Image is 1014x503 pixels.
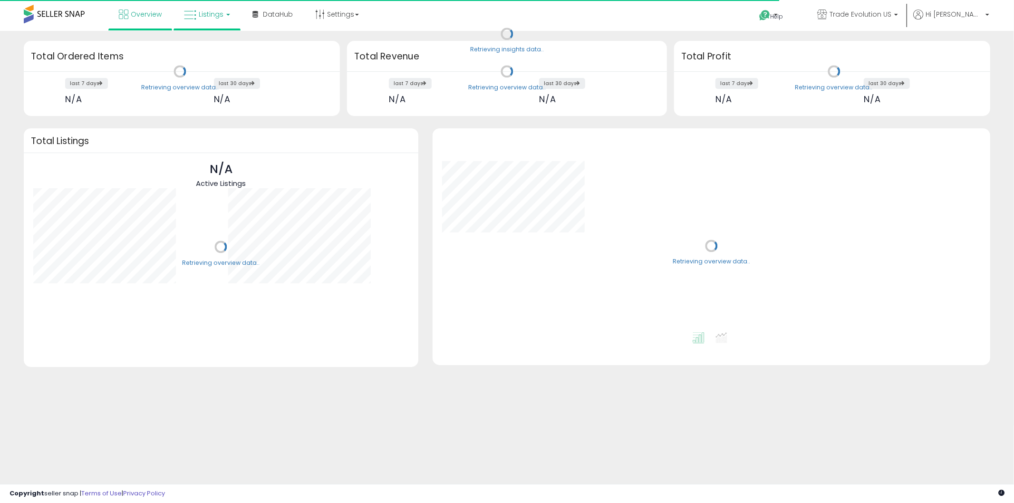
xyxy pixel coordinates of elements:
div: Retrieving overview data.. [182,259,260,267]
span: Hi [PERSON_NAME] [926,10,983,19]
a: Help [752,2,802,31]
div: Retrieving overview data.. [795,83,873,92]
div: Retrieving overview data.. [673,258,750,266]
span: Listings [199,10,223,19]
i: Get Help [759,10,771,21]
a: Hi [PERSON_NAME] [913,10,989,31]
span: Overview [131,10,162,19]
span: DataHub [263,10,293,19]
span: Help [771,12,783,20]
div: Retrieving overview data.. [468,83,546,92]
span: Trade Evolution US [830,10,891,19]
div: Retrieving overview data.. [141,83,219,92]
